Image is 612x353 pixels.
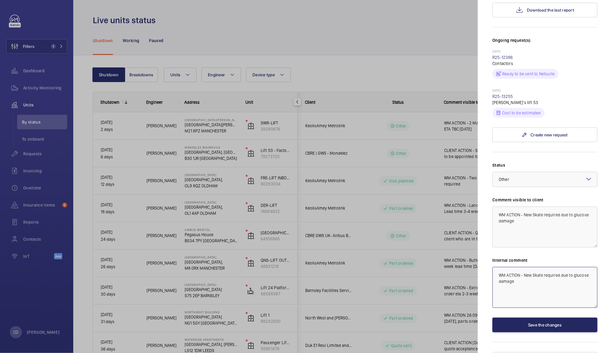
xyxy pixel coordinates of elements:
a: Create new request [492,128,597,142]
p: [DATE] [492,49,597,54]
a: R25-12386 [492,55,513,60]
p: [DATE] [492,88,597,93]
label: Status [492,162,597,168]
h3: Ongoing request(s) [492,37,597,49]
a: R25-13255 [492,94,513,99]
label: Comment visible to client [492,197,597,203]
button: Download the last report [492,3,597,17]
span: Other [499,177,509,182]
p: Cost to be estimated [502,110,541,116]
label: Internal comment [492,257,597,263]
p: [PERSON_NAME]'s lift 53 [492,99,597,106]
p: Contactors [492,60,597,67]
p: Ready to be sent to Netsuite [502,71,555,77]
span: Download the last report [527,8,574,13]
button: Save the changes [492,318,597,332]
